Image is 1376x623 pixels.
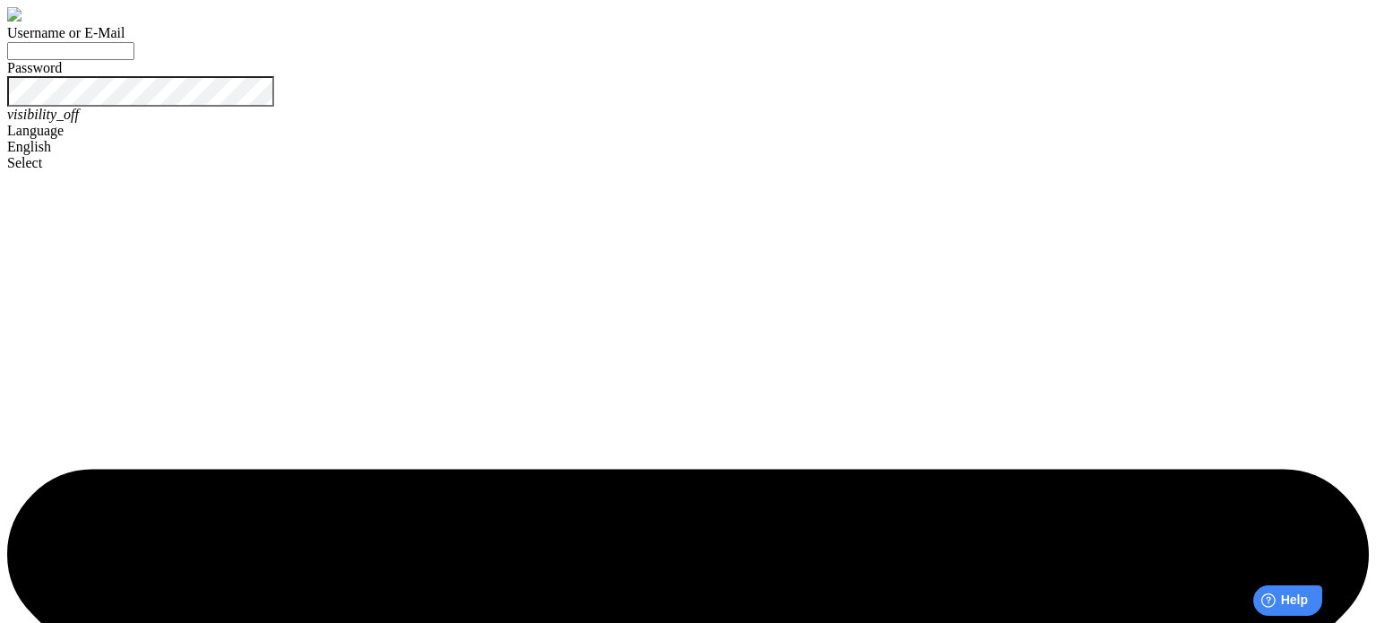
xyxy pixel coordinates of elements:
div: Language [7,123,1369,139]
div: English [7,139,1369,155]
img: logo-lg.png [7,7,21,22]
div: Password [7,60,1369,76]
div: Username or E-Mail [7,25,1369,41]
i: visibility_off [7,107,79,122]
div: Select [7,155,1369,171]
